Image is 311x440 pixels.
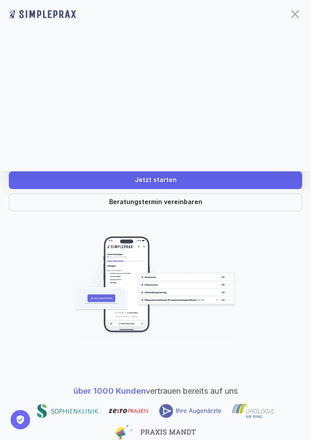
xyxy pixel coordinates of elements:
a: Beratungstermin vereinbaren [9,193,302,211]
p: Jetzt starten [135,176,177,184]
p: Beratungstermin vereinbaren [109,198,202,206]
span: über 1000 Kunden [73,386,146,395]
p: vertrauen bereits auf uns [5,385,306,397]
a: Jetzt starten [9,171,302,189]
img: Beispielscreenshots aus der Simpleprax Anwendung [9,232,302,338]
